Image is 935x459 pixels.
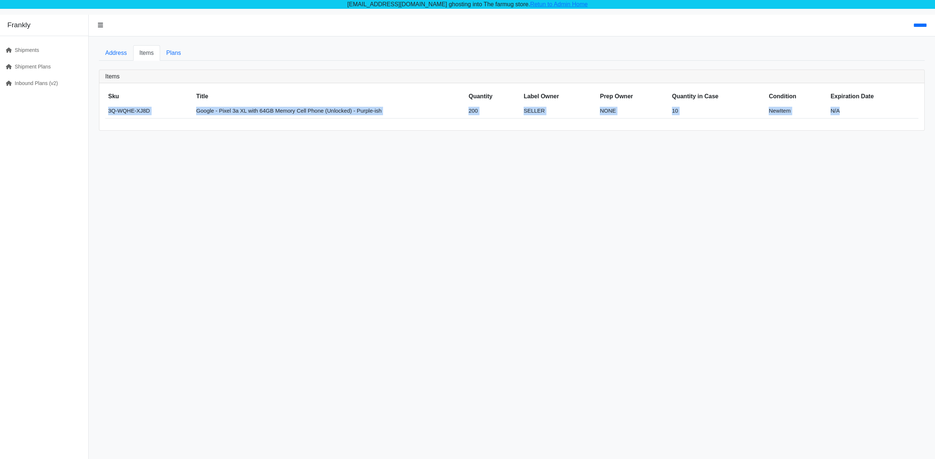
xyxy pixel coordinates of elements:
[105,104,193,118] td: 3Q-WQHE-XJ8D
[99,45,133,61] a: Address
[597,104,669,118] td: NONE
[105,73,120,80] h3: Items
[160,45,187,61] a: Plans
[766,104,828,118] td: NewItem
[465,89,521,104] th: Quantity
[193,89,465,104] th: Title
[521,89,597,104] th: Label Owner
[597,89,669,104] th: Prep Owner
[669,104,766,118] td: 10
[669,89,766,104] th: Quantity in Case
[521,104,597,118] td: SELLER
[465,104,521,118] td: 200
[105,89,193,104] th: Sku
[193,104,465,118] td: Google - Pixel 3a XL with 64GB Memory Cell Phone (Unlocked) - Purple-ish
[133,45,160,61] a: Items
[530,1,588,7] a: Retun to Admin Home
[766,89,828,104] th: Condition
[828,104,918,118] td: N/A
[828,89,918,104] th: Expiration Date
